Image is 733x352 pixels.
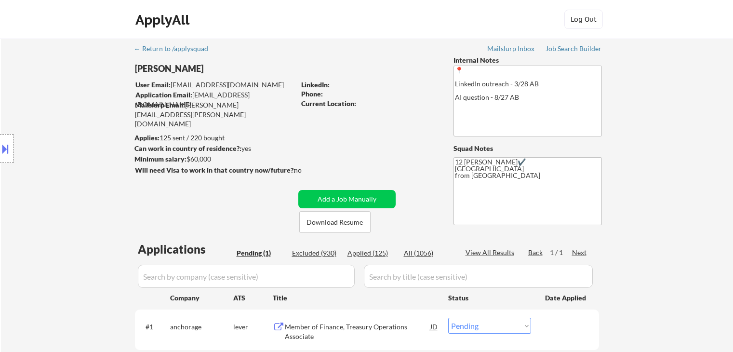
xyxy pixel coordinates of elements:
[528,248,544,257] div: Back
[347,248,396,258] div: Applied (125)
[135,100,295,129] div: [PERSON_NAME][EMAIL_ADDRESS][PERSON_NAME][DOMAIN_NAME]
[292,248,340,258] div: Excluded (930)
[134,144,292,153] div: yes
[487,45,535,54] a: Mailslurp Inbox
[233,293,273,303] div: ATS
[546,45,602,52] div: Job Search Builder
[294,165,321,175] div: no
[135,166,295,174] strong: Will need Visa to work in that country now/future?:
[550,248,572,257] div: 1 / 1
[134,45,217,54] a: ← Return to /applysquad
[134,144,241,152] strong: Can work in country of residence?:
[404,248,452,258] div: All (1056)
[301,99,356,108] strong: Current Location:
[170,322,233,332] div: anchorage
[466,248,517,257] div: View All Results
[545,293,587,303] div: Date Applied
[138,244,233,255] div: Applications
[564,10,603,29] button: Log Out
[233,322,273,332] div: lever
[298,190,396,208] button: Add a Job Manually
[487,45,535,52] div: Mailslurp Inbox
[146,322,162,332] div: #1
[135,80,295,90] div: [EMAIL_ADDRESS][DOMAIN_NAME]
[301,90,323,98] strong: Phone:
[237,248,285,258] div: Pending (1)
[134,133,295,143] div: 125 sent / 220 bought
[301,81,330,89] strong: LinkedIn:
[134,45,217,52] div: ← Return to /applysquad
[572,248,587,257] div: Next
[135,12,192,28] div: ApplyAll
[453,55,602,65] div: Internal Notes
[170,293,233,303] div: Company
[138,265,355,288] input: Search by company (case sensitive)
[546,45,602,54] a: Job Search Builder
[135,63,333,75] div: [PERSON_NAME]
[364,265,593,288] input: Search by title (case sensitive)
[273,293,439,303] div: Title
[134,154,295,164] div: $60,000
[453,144,602,153] div: Squad Notes
[299,211,371,233] button: Download Resume
[448,289,531,306] div: Status
[285,322,430,341] div: Member of Finance, Treasury Operations Associate
[135,90,295,109] div: [EMAIL_ADDRESS][DOMAIN_NAME]
[429,318,439,335] div: JD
